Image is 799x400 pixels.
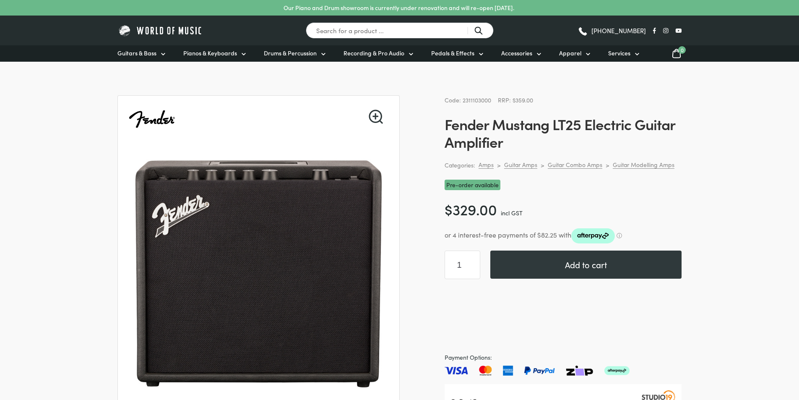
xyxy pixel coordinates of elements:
[117,49,156,58] span: Guitars & Bass
[504,161,537,169] a: Guitar Amps
[559,49,581,58] span: Apparel
[578,24,646,37] a: [PHONE_NUMBER]
[264,49,317,58] span: Drums & Percussion
[498,96,533,104] span: RRP: $359.00
[128,96,176,144] img: Fender
[431,49,474,58] span: Pedals & Effects
[445,289,682,342] iframe: PayPal
[284,3,514,12] p: Our Piano and Drum showroom is currently under renovation and will re-open [DATE].
[445,180,500,190] span: Pre-order available
[613,161,674,169] a: Guitar Modelling Amps
[479,161,494,169] a: Amps
[183,49,237,58] span: Pianos & Keyboards
[445,251,480,279] input: Product quantity
[344,49,404,58] span: Recording & Pro Audio
[606,161,609,169] div: >
[591,27,646,34] span: [PHONE_NUMBER]
[445,199,497,219] bdi: 329.00
[501,49,532,58] span: Accessories
[445,353,682,362] span: Payment Options:
[608,49,630,58] span: Services
[306,22,494,39] input: Search for a product ...
[541,161,544,169] div: >
[677,308,799,400] iframe: Chat with our support team
[445,366,630,376] img: Pay with Master card, Visa, American Express and Paypal
[490,251,682,279] button: Add to cart
[678,46,686,54] span: 0
[548,161,602,169] a: Guitar Combo Amps
[445,96,491,104] span: Code: 2311103000
[445,115,682,150] h1: Fender Mustang LT25 Electric Guitar Amplifier
[445,199,453,219] span: $
[501,209,523,217] span: incl GST
[369,110,383,124] a: View full-screen image gallery
[497,161,501,169] div: >
[117,24,203,37] img: World of Music
[445,160,475,170] span: Categories:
